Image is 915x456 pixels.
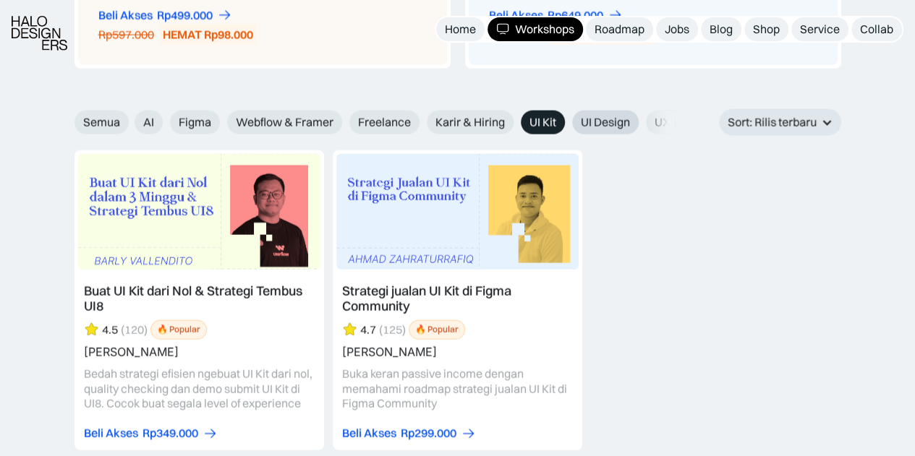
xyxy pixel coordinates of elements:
[489,8,543,23] div: Beli Akses
[143,115,154,130] span: AI
[701,17,741,41] a: Blog
[98,8,153,23] div: Beli Akses
[142,426,198,441] div: Rp349.000
[728,115,817,130] div: Sort: Rilis terbaru
[98,8,232,23] a: Beli AksesRp499.000
[236,115,333,130] span: Webflow & Framer
[436,17,485,41] a: Home
[163,27,253,43] div: HEMAT Rp98.000
[358,115,411,130] span: Freelance
[445,22,476,37] div: Home
[435,115,505,130] span: Karir & Hiring
[342,426,396,441] div: Beli Akses
[157,8,213,23] div: Rp499.000
[515,22,574,37] div: Workshops
[83,115,120,130] span: Semua
[719,109,841,136] div: Sort: Rilis terbaru
[179,115,211,130] span: Figma
[655,115,708,130] span: UX Design
[656,17,698,41] a: Jobs
[800,22,840,37] div: Service
[586,17,653,41] a: Roadmap
[529,115,556,130] span: UI Kit
[753,22,780,37] div: Shop
[75,111,675,134] form: Email Form
[84,426,218,441] a: Beli AksesRp349.000
[791,17,848,41] a: Service
[548,8,603,23] div: Rp649.000
[98,27,154,43] div: Rp597.000
[744,17,788,41] a: Shop
[860,22,893,37] div: Collab
[595,22,644,37] div: Roadmap
[851,17,902,41] a: Collab
[710,22,733,37] div: Blog
[581,115,630,130] span: UI Design
[665,22,689,37] div: Jobs
[342,426,476,441] a: Beli AksesRp299.000
[489,8,623,23] a: Beli AksesRp649.000
[84,426,138,441] div: Beli Akses
[488,17,583,41] a: Workshops
[401,426,456,441] div: Rp299.000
